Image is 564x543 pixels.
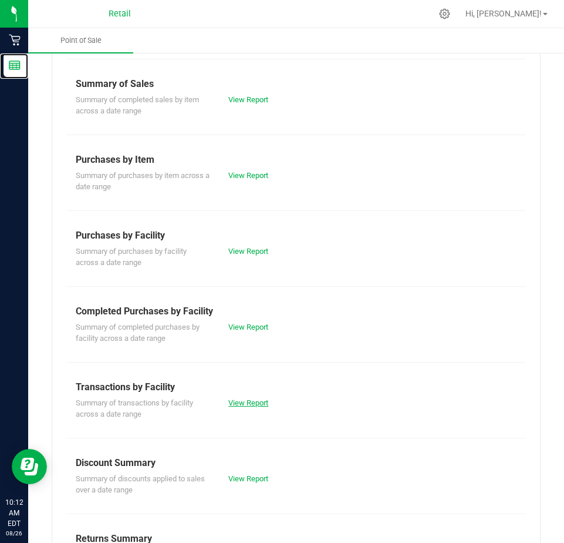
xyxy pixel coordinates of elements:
[76,171,210,192] span: Summary of purchases by item across a date range
[76,229,516,243] div: Purchases by Facility
[12,449,47,484] iframe: Resource center
[9,59,21,71] inline-svg: Reports
[45,35,117,46] span: Point of Sale
[76,153,516,167] div: Purchases by Item
[5,529,23,538] p: 08/26
[76,398,193,419] span: Summary of transactions by facility across a date range
[76,247,187,267] span: Summary of purchases by facility across a date range
[109,9,131,19] span: Retail
[437,8,452,19] div: Manage settings
[465,9,542,18] span: Hi, [PERSON_NAME]!
[228,323,268,331] a: View Report
[76,323,200,343] span: Summary of completed purchases by facility across a date range
[228,398,268,407] a: View Report
[5,497,23,529] p: 10:12 AM EDT
[76,77,516,91] div: Summary of Sales
[228,247,268,256] a: View Report
[76,95,199,116] span: Summary of completed sales by item across a date range
[76,474,205,495] span: Summary of discounts applied to sales over a date range
[228,171,268,180] a: View Report
[9,34,21,46] inline-svg: Retail
[76,456,516,470] div: Discount Summary
[76,380,516,394] div: Transactions by Facility
[228,95,268,104] a: View Report
[28,28,133,53] a: Point of Sale
[228,474,268,483] a: View Report
[76,304,516,319] div: Completed Purchases by Facility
